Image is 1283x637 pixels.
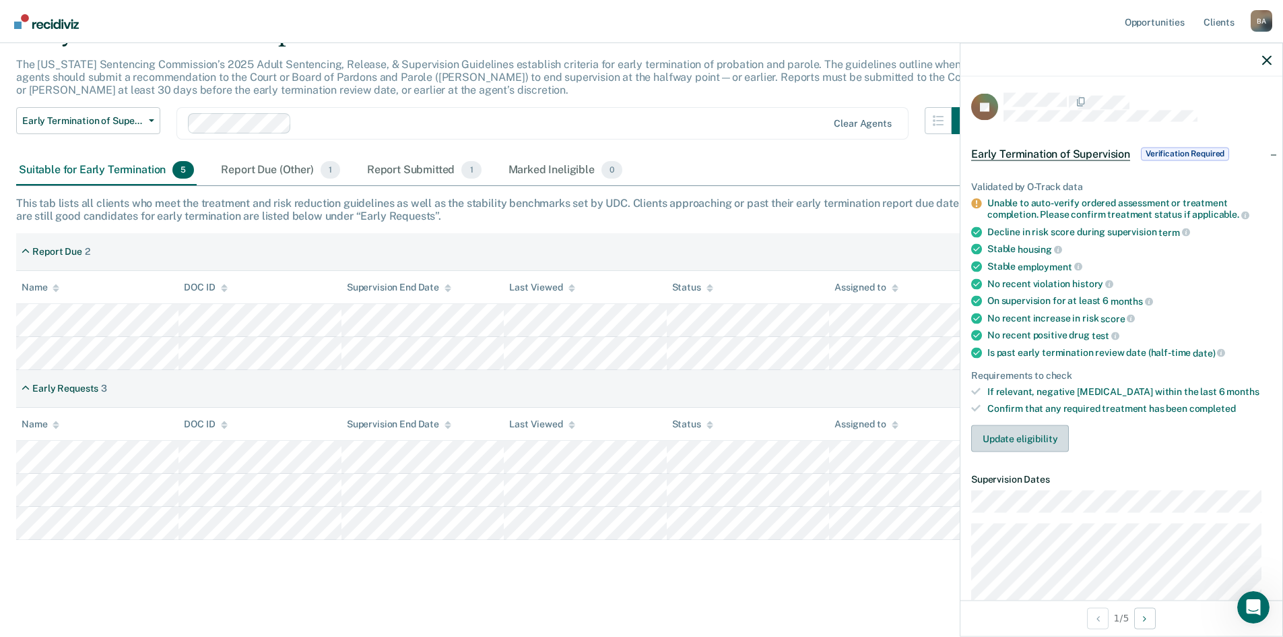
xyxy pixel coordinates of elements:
div: Requirements to check [971,369,1272,381]
div: Report Submitted [364,156,484,185]
button: Update eligibility [971,425,1069,452]
div: 2 [85,246,90,257]
div: Last Viewed [509,419,574,430]
div: Stable [987,243,1272,255]
div: Report Due [32,246,82,257]
div: On supervision for at least 6 [987,295,1272,307]
div: B A [1251,10,1272,32]
div: Suitable for Early Termination [16,156,197,185]
span: 1 [321,161,340,179]
img: Recidiviz [14,14,79,29]
span: completed [1189,403,1236,414]
div: Name [22,282,59,293]
span: housing [1018,244,1062,255]
button: Profile dropdown button [1251,10,1272,32]
div: Supervision End Date [347,419,451,430]
span: 1 [461,161,481,179]
div: Name [22,419,59,430]
iframe: Intercom live chat [1237,591,1270,624]
div: DOC ID [184,419,227,430]
span: Verification Required [1141,147,1229,160]
span: Early Termination of Supervision [22,115,143,127]
div: Unable to auto-verify ordered assessment or treatment completion. Please confirm treatment status... [987,198,1272,220]
div: Last Viewed [509,282,574,293]
span: history [1072,278,1113,289]
div: No recent positive drug [987,330,1272,342]
div: Is past early termination review date (half-time [987,346,1272,359]
div: 1 / 5 [960,600,1282,636]
div: Supervision End Date [347,282,451,293]
div: Assigned to [834,282,898,293]
div: Status [672,419,713,430]
div: Stable [987,260,1272,272]
p: The [US_STATE] Sentencing Commission’s 2025 Adult Sentencing, Release, & Supervision Guidelines e... [16,58,975,96]
span: Early Termination of Supervision [971,147,1130,160]
button: Previous Opportunity [1087,607,1109,629]
div: Confirm that any required treatment has been [987,403,1272,415]
div: If relevant, negative [MEDICAL_DATA] within the last 6 [987,386,1272,398]
div: No recent violation [987,278,1272,290]
div: 3 [101,383,107,394]
button: Next Opportunity [1134,607,1156,629]
div: Assigned to [834,419,898,430]
div: This tab lists all clients who meet the treatment and risk reduction guidelines as well as the st... [16,197,1267,222]
div: Early Termination of SupervisionVerification Required [960,132,1282,175]
span: term [1158,226,1189,237]
span: score [1100,313,1135,324]
span: months [1226,386,1259,397]
span: date) [1193,347,1225,358]
div: Decline in risk score during supervision [987,226,1272,238]
span: months [1111,295,1153,306]
div: Marked Ineligible [506,156,626,185]
dt: Supervision Dates [971,473,1272,485]
div: Status [672,282,713,293]
span: 0 [601,161,622,179]
span: employment [1018,261,1082,272]
span: test [1092,330,1119,341]
div: DOC ID [184,282,227,293]
div: Report Due (Other) [218,156,342,185]
div: No recent increase in risk [987,312,1272,324]
span: 5 [172,161,194,179]
div: Clear agents [834,118,891,129]
div: Early Requests [32,383,98,394]
div: Validated by O-Track data [971,181,1272,192]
